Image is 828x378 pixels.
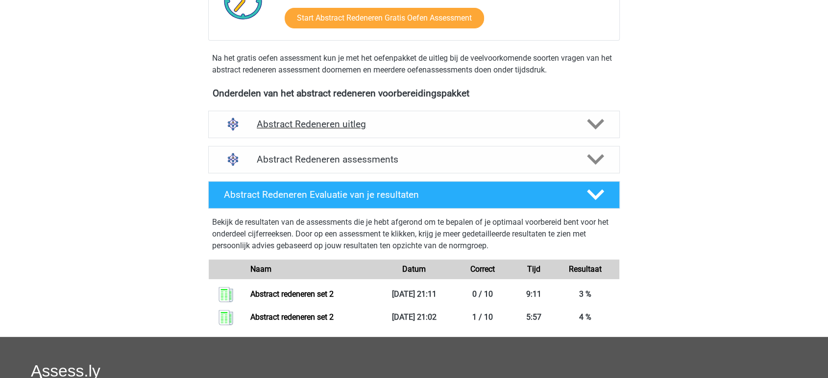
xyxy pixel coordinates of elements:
[204,181,624,209] a: Abstract Redeneren Evaluatie van je resultaten
[250,289,334,299] a: Abstract redeneren set 2
[257,154,571,165] h4: Abstract Redeneren assessments
[517,263,551,275] div: Tijd
[243,263,380,275] div: Naam
[285,8,484,28] a: Start Abstract Redeneren Gratis Oefen Assessment
[224,189,571,200] h4: Abstract Redeneren Evaluatie van je resultaten
[220,112,245,137] img: abstract redeneren uitleg
[250,312,334,322] a: Abstract redeneren set 2
[208,52,620,76] div: Na het gratis oefen assessment kun je met het oefenpakket de uitleg bij de veelvoorkomende soorte...
[448,263,517,275] div: Correct
[551,263,619,275] div: Resultaat
[220,147,245,172] img: abstract redeneren assessments
[257,118,571,130] h4: Abstract Redeneren uitleg
[204,146,624,173] a: assessments Abstract Redeneren assessments
[213,88,615,99] h4: Onderdelen van het abstract redeneren voorbereidingspakket
[212,216,616,252] p: Bekijk de resultaten van de assessments die je hebt afgerond om te bepalen of je optimaal voorber...
[380,263,448,275] div: Datum
[204,111,624,138] a: uitleg Abstract Redeneren uitleg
